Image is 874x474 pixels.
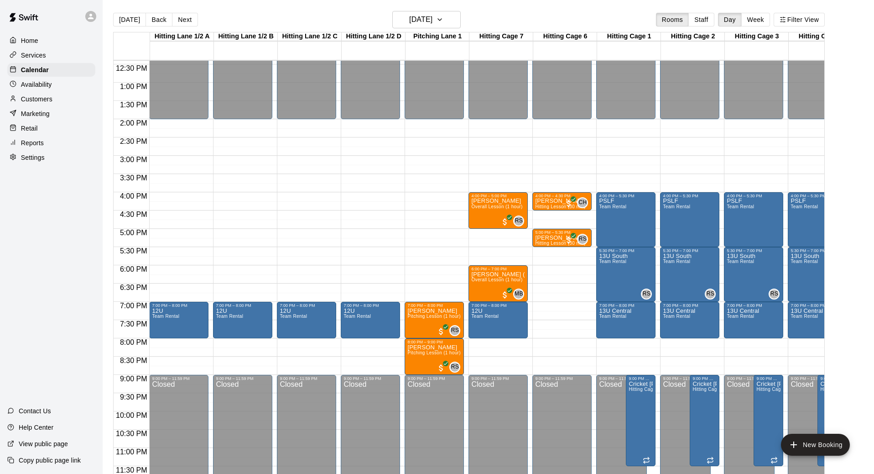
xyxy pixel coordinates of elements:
span: 11:00 PM [114,448,149,456]
div: 5:30 PM – 7:00 PM: 13U South [724,247,783,302]
button: [DATE] [392,11,461,28]
a: Marketing [7,107,95,121]
span: Pitching Lesson (1 hour) [407,314,460,319]
div: 7:00 PM – 8:00 PM: 12U [341,302,400,338]
div: 9:00 PM – 11:59 PM [471,376,525,381]
span: Team Rental [663,314,690,319]
div: 9:00 PM – 11:30 PM: Cricket Sriram Bolts Cricket - $120 [690,375,719,466]
div: 9:00 PM – 11:30 PM: Cricket Sriram Bolts Cricket - $120 [626,375,655,466]
p: View public page [19,439,68,448]
a: Reports [7,136,95,150]
span: Team Rental [216,314,243,319]
span: Overall Lesson (1 hour) [471,204,522,209]
p: Availability [21,80,52,89]
span: 7:30 PM [118,320,150,328]
div: 4:00 PM – 5:30 PM [791,194,844,198]
div: Ryan Schubert [769,289,780,300]
span: 7:00 PM [118,302,150,310]
div: 7:00 PM – 8:00 PM: Brandon Han [405,302,464,338]
span: 1:00 PM [118,83,150,90]
div: 4:00 PM – 4:30 PM [535,194,589,198]
span: Hitting Lesson (30 min) [535,204,586,209]
span: Ryan Schubert [453,325,460,336]
span: Ryan Schubert [581,234,588,245]
div: 4:00 PM – 5:30 PM: PSLF [724,192,783,247]
button: Filter View [774,13,825,26]
div: 9:00 PM – 11:59 PM [407,376,461,381]
div: 6:00 PM – 7:00 PM [471,267,525,271]
div: Hitting Cage 1 [597,32,661,41]
span: 8:30 PM [118,357,150,364]
div: Ryan Schubert [641,289,652,300]
p: Copy public page link [19,456,81,465]
div: 7:00 PM – 8:00 PM [407,303,461,308]
div: Hitting Cage 3 [725,32,789,41]
div: 4:00 PM – 5:30 PM: PSLF [788,192,847,247]
span: Team Rental [599,204,626,209]
div: 5:30 PM – 7:00 PM: 13U South [596,247,655,302]
span: Team Rental [343,314,371,319]
div: 4:00 PM – 5:30 PM: PSLF [596,192,655,247]
div: 9:00 PM – 11:30 PM [692,376,717,381]
p: Reports [21,138,44,147]
span: MB [515,290,523,299]
div: 7:00 PM – 8:00 PM [471,303,525,308]
span: Hitting Lesson (30 min) [535,241,586,246]
span: All customers have paid [437,327,446,336]
div: 5:30 PM – 7:00 PM [727,248,780,253]
span: RS [707,290,714,299]
span: Recurring event [770,457,778,464]
span: 6:00 PM [118,265,150,273]
div: Services [7,48,95,62]
span: Team Rental [599,259,626,264]
span: Ryan Schubert [772,289,780,300]
button: add [781,434,850,456]
span: 5:30 PM [118,247,150,255]
span: Team Rental [791,204,818,209]
span: Team Rental [152,314,179,319]
div: 9:00 PM – 11:30 PM [756,376,780,381]
div: Pitching Lane 1 [406,32,469,41]
span: CH [578,198,587,207]
a: Calendar [7,63,95,77]
a: Settings [7,151,95,164]
span: 5:00 PM [118,229,150,237]
span: Ryan Schubert [453,362,460,373]
div: 7:00 PM – 8:00 PM [343,303,397,308]
div: 9:00 PM – 11:30 PM [820,376,844,381]
span: Hitting Cage [756,387,783,392]
div: 7:00 PM – 8:00 PM: 13U Central [660,302,719,338]
a: Home [7,34,95,47]
span: RS [770,290,778,299]
div: 9:00 PM – 11:59 PM [535,376,589,381]
span: Team Rental [727,314,754,319]
p: Settings [21,153,45,162]
div: Conner Hall [577,197,588,208]
span: All customers have paid [500,290,510,300]
div: 9:00 PM – 11:59 PM [216,376,270,381]
div: 4:00 PM – 5:30 PM: PSLF [660,192,719,247]
span: 2:00 PM [118,119,150,127]
div: 4:00 PM – 5:30 PM [599,194,653,198]
div: 4:00 PM – 5:00 PM: Henry Ellison [468,192,528,229]
span: Team Rental [663,259,690,264]
span: Hitting Cage [629,387,655,392]
div: 5:00 PM – 5:30 PM: Jaire Grayer [532,229,592,247]
div: 9:00 PM – 11:59 PM [727,376,772,381]
div: 8:00 PM – 9:00 PM [407,340,461,344]
span: 6:30 PM [118,284,150,291]
span: Overall Lesson (1 hour) [471,277,522,282]
span: RS [643,290,650,299]
span: All customers have paid [437,363,446,373]
div: 7:00 PM – 8:00 PM: 12U [149,302,208,338]
span: 3:00 PM [118,156,150,163]
span: 12:30 PM [114,64,149,72]
p: Marketing [21,109,50,118]
div: Hitting Cage 2 [661,32,725,41]
div: 7:00 PM – 8:00 PM [727,303,780,308]
a: Retail [7,121,95,135]
span: 8:00 PM [118,338,150,346]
